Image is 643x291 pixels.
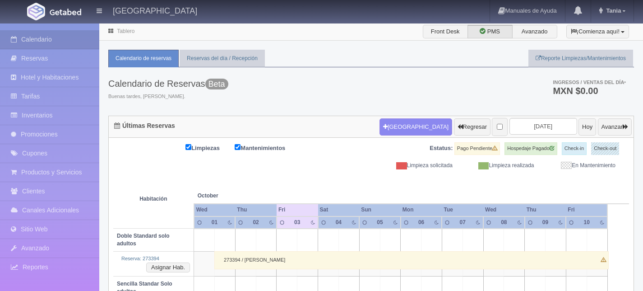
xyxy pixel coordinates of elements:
[498,219,510,226] div: 08
[121,256,159,261] a: Reserva: 273394
[457,219,469,226] div: 07
[194,204,236,216] th: Wed
[108,50,179,67] a: Calendario de reservas
[214,251,609,269] div: 273394 / [PERSON_NAME]
[117,28,134,34] a: Tablero
[553,80,626,85] span: Ingresos / Ventas del día
[108,79,228,89] h3: Calendario de Reservas
[27,3,45,20] img: Getabed
[359,204,401,216] th: Sun
[401,204,442,216] th: Mon
[528,50,633,67] a: Reporte Limpiezas/Mantenimientos
[235,144,241,150] input: Mantenimientos
[235,142,299,153] label: Mantenimientos
[205,79,228,89] span: Beta
[208,219,221,226] div: 01
[185,142,233,153] label: Limpiezas
[454,118,490,136] button: Regresar
[113,5,197,16] h4: [GEOGRAPHIC_DATA]
[318,204,360,216] th: Sat
[235,204,277,216] th: Thu
[423,25,468,38] label: Front Desk
[578,118,596,136] button: Hoy
[459,162,541,169] div: Limpieza realizada
[139,196,167,202] strong: Habitación
[50,9,81,15] img: Getabed
[454,142,500,155] label: Pago Pendiente
[566,25,629,38] button: ¡Comienza aquí!
[291,219,303,226] div: 03
[581,219,593,226] div: 10
[512,25,557,38] label: Avanzado
[539,219,551,226] div: 09
[108,93,228,100] span: Buenas tardes, [PERSON_NAME].
[430,144,453,153] label: Estatus:
[483,204,525,216] th: Wed
[604,7,621,14] span: Tania
[185,144,191,150] input: Limpiezas
[415,219,427,226] div: 06
[591,142,619,155] label: Check-out
[277,204,318,216] th: Fri
[198,192,273,200] span: October
[374,219,386,226] div: 05
[117,233,170,247] b: Doble Standard solo adultos
[598,118,632,136] button: Avanzar
[180,50,265,67] a: Reservas del día / Recepción
[562,142,587,155] label: Check-in
[467,25,513,38] label: PMS
[541,162,623,169] div: En Mantenimiento
[114,122,175,129] h4: Últimas Reservas
[566,204,607,216] th: Fri
[553,86,626,95] h3: MXN $0.00
[378,162,460,169] div: Limpieza solicitada
[525,204,566,216] th: Thu
[379,118,452,136] button: [GEOGRAPHIC_DATA]
[146,263,190,272] button: Asignar Hab.
[504,142,557,155] label: Hospedaje Pagado
[250,219,262,226] div: 02
[333,219,345,226] div: 04
[442,204,483,216] th: Tue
